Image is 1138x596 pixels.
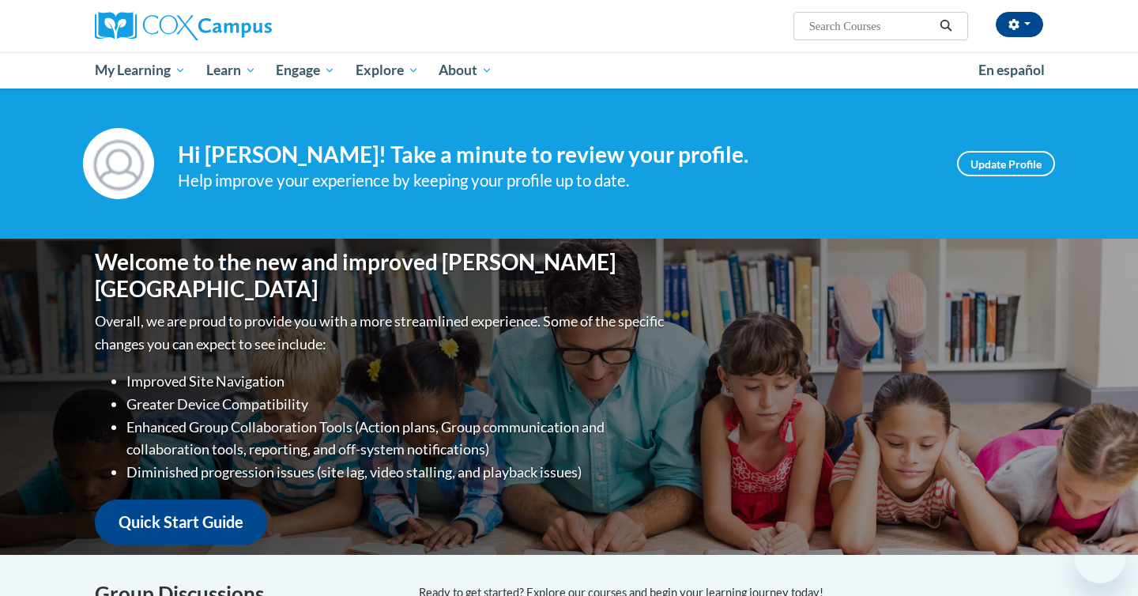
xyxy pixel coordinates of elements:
div: Main menu [71,52,1067,89]
img: Profile Image [83,128,154,199]
p: Overall, we are proud to provide you with a more streamlined experience. Some of the specific cha... [95,310,668,356]
a: My Learning [85,52,196,89]
button: Search [934,17,958,36]
span: En español [978,62,1045,78]
iframe: Button to launch messaging window [1075,533,1125,583]
li: Diminished progression issues (site lag, video stalling, and playback issues) [126,461,668,484]
a: En español [968,54,1055,87]
li: Greater Device Compatibility [126,393,668,416]
input: Search Courses [808,17,934,36]
li: Improved Site Navigation [126,370,668,393]
span: About [439,61,492,80]
h4: Hi [PERSON_NAME]! Take a minute to review your profile. [178,141,933,168]
a: Engage [266,52,345,89]
a: Update Profile [957,151,1055,176]
span: Engage [276,61,335,80]
span: My Learning [95,61,186,80]
h1: Welcome to the new and improved [PERSON_NAME][GEOGRAPHIC_DATA] [95,249,668,302]
div: Help improve your experience by keeping your profile up to date. [178,168,933,194]
button: Account Settings [996,12,1043,37]
a: About [429,52,503,89]
img: Cox Campus [95,12,272,40]
a: Quick Start Guide [95,500,267,545]
a: Explore [345,52,429,89]
span: Learn [206,61,256,80]
span: Explore [356,61,419,80]
li: Enhanced Group Collaboration Tools (Action plans, Group communication and collaboration tools, re... [126,416,668,462]
a: Cox Campus [95,12,395,40]
a: Learn [196,52,266,89]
